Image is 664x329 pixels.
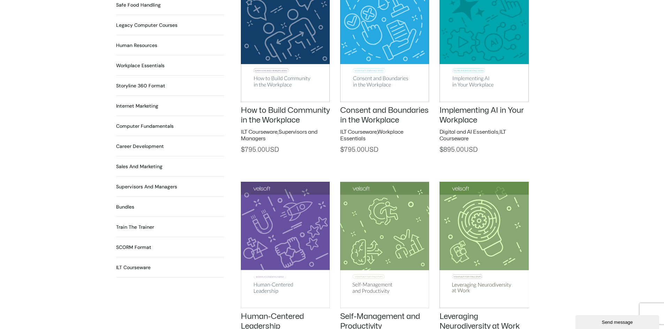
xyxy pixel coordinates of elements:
[116,264,151,271] h2: ILT Courseware
[241,130,318,142] a: Supervisors and Managers
[116,102,158,110] a: Visit product category Internet Marketing
[116,42,157,49] a: Visit product category Human Resources
[440,130,498,135] a: Digital and AI Essentials
[440,129,528,142] h2: ,
[116,163,162,170] a: Visit product category Sales and Marketing
[116,183,177,190] h2: Supervisors and Managers
[116,123,174,130] a: Visit product category Computer Fundamentals
[116,123,174,130] h2: Computer Fundamentals
[116,224,154,231] a: Visit product category Train the Trainer
[116,224,154,231] h2: Train the Trainer
[116,203,134,211] a: Visit product category Bundles
[116,244,151,251] a: Visit product category SCORM Format
[116,102,158,110] h2: Internet Marketing
[116,143,164,150] a: Visit product category Career Development
[116,22,177,29] a: Visit product category Legacy Computer Courses
[241,130,277,135] a: ILT Courseware
[241,147,245,153] span: $
[116,82,165,89] a: Visit product category Storyline 360 Format
[440,107,524,124] a: Implementing AI in Your Workplace
[241,107,330,124] a: How to Build Community in the Workplace
[575,314,661,329] iframe: chat widget
[116,163,162,170] h2: Sales and Marketing
[116,203,134,211] h2: Bundles
[440,147,443,153] span: $
[340,147,378,153] span: 795.00
[241,129,330,142] h2: ,
[116,244,151,251] h2: SCORM Format
[116,143,164,150] h2: Career Development
[116,62,165,69] h2: Workplace Essentials
[340,129,429,142] h2: ,
[116,62,165,69] a: Visit product category Workplace Essentials
[116,22,177,29] h2: Legacy Computer Courses
[116,42,157,49] h2: Human Resources
[116,264,151,271] a: Visit product category ILT Courseware
[340,147,344,153] span: $
[116,1,161,9] a: Visit product category Safe Food Handling
[340,130,377,135] a: ILT Courseware
[340,107,429,124] a: Consent and Boundaries in the Workplace
[241,147,279,153] span: 795.00
[440,147,478,153] span: 895.00
[116,183,177,190] a: Visit product category Supervisors and Managers
[116,1,161,9] h2: Safe Food Handling
[116,82,165,89] h2: Storyline 360 Format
